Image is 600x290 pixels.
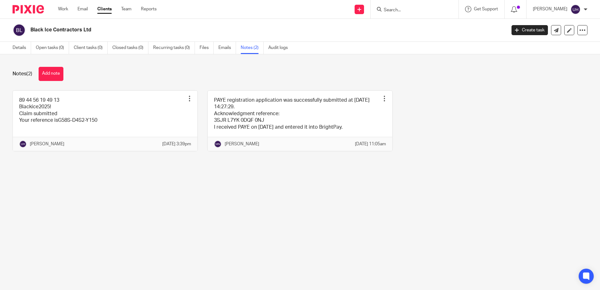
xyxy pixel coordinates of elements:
[241,42,264,54] a: Notes (2)
[58,6,68,12] a: Work
[533,6,567,12] p: [PERSON_NAME]
[214,140,222,148] img: svg%3E
[13,5,44,13] img: Pixie
[474,7,498,11] span: Get Support
[74,42,108,54] a: Client tasks (0)
[355,141,386,147] p: [DATE] 11:05am
[13,42,31,54] a: Details
[26,71,32,76] span: (2)
[97,6,112,12] a: Clients
[121,6,131,12] a: Team
[200,42,214,54] a: Files
[218,42,236,54] a: Emails
[30,27,408,33] h2: Black Ice Contractors Ltd
[162,141,191,147] p: [DATE] 3:39pm
[19,140,27,148] img: svg%3E
[30,141,64,147] p: [PERSON_NAME]
[39,67,63,81] button: Add note
[141,6,157,12] a: Reports
[78,6,88,12] a: Email
[13,71,32,77] h1: Notes
[153,42,195,54] a: Recurring tasks (0)
[571,4,581,14] img: svg%3E
[383,8,440,13] input: Search
[268,42,292,54] a: Audit logs
[112,42,148,54] a: Closed tasks (0)
[36,42,69,54] a: Open tasks (0)
[13,24,26,37] img: svg%3E
[225,141,259,147] p: [PERSON_NAME]
[512,25,548,35] a: Create task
